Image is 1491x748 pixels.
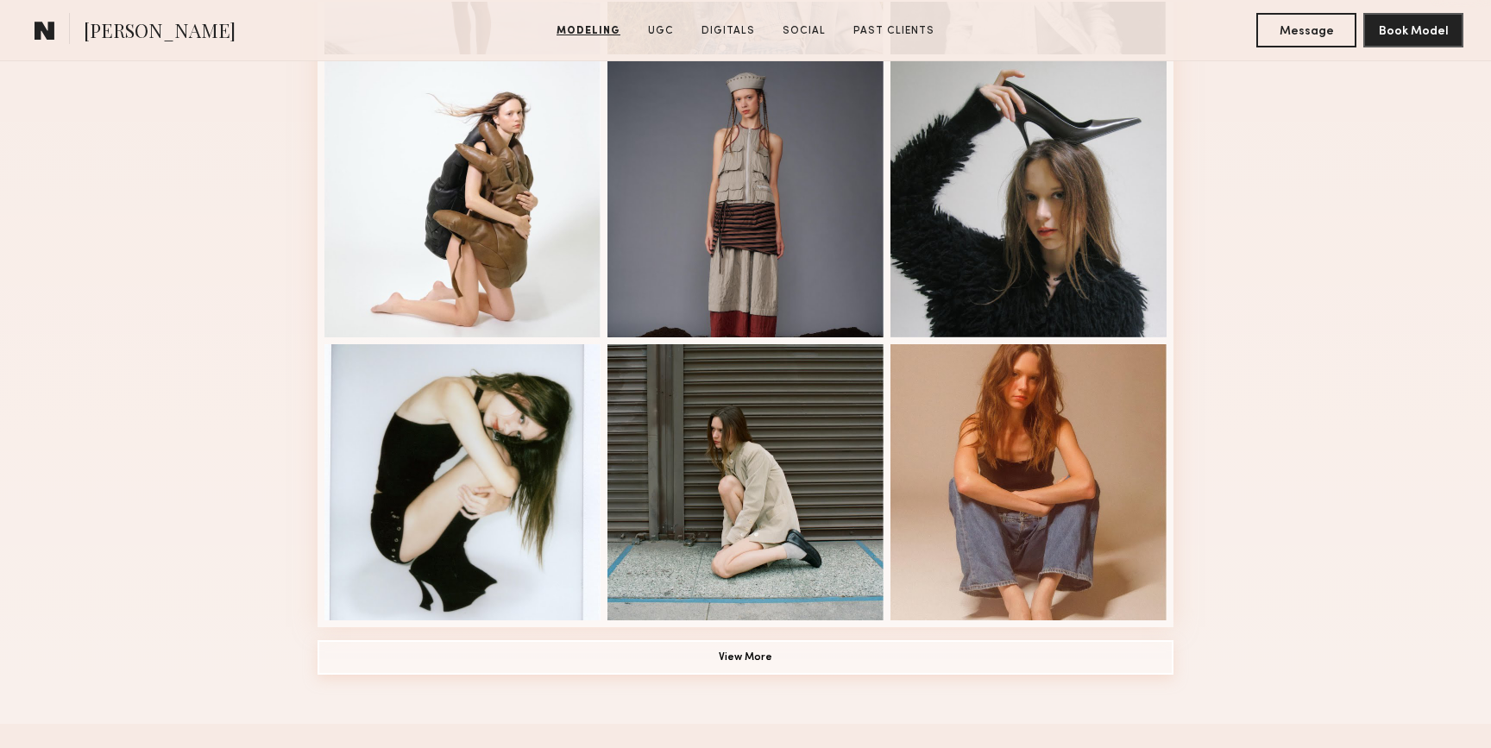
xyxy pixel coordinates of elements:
button: Book Model [1363,13,1463,47]
a: Past Clients [846,23,941,39]
a: Modeling [550,23,627,39]
span: [PERSON_NAME] [84,17,236,47]
a: Book Model [1363,22,1463,37]
a: Digitals [695,23,762,39]
a: UGC [641,23,681,39]
button: Message [1256,13,1356,47]
button: View More [318,640,1173,675]
a: Social [776,23,833,39]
